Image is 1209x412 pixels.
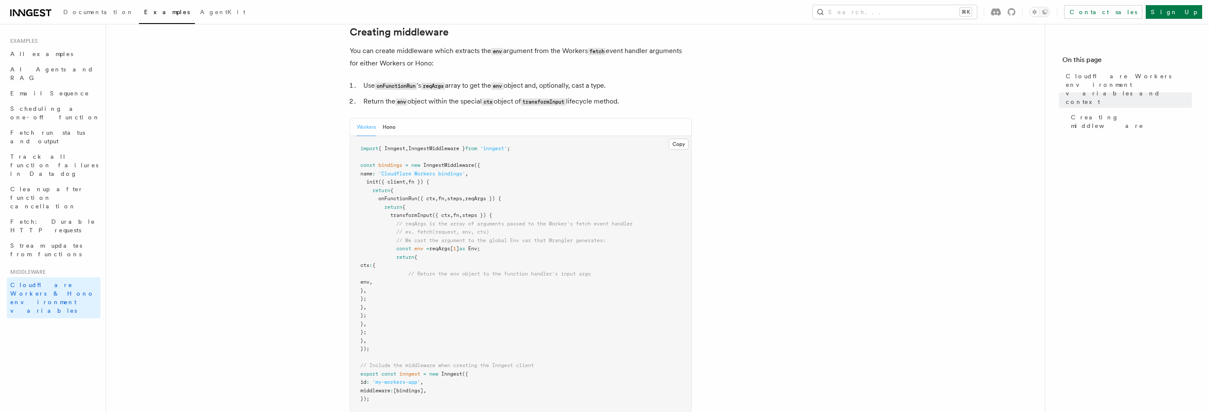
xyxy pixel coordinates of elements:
[378,162,402,168] span: bindings
[1071,113,1192,130] span: Creating middleware
[383,119,395,136] button: Hono
[421,83,445,90] code: reqArgs
[405,145,408,151] span: ,
[360,288,363,293] span: }
[7,86,100,101] a: Email Sequence
[441,371,462,377] span: Inngest
[588,48,606,55] code: fetch
[414,254,417,260] span: {
[63,9,134,15] span: Documentation
[465,196,501,202] span: reqArgs }) {
[10,242,82,258] span: Stream updates from functions
[507,145,510,151] span: ;
[453,212,459,218] span: fn
[372,262,375,268] span: {
[456,246,459,252] span: ]
[360,321,363,327] span: }
[360,371,378,377] span: export
[363,304,366,310] span: ,
[408,179,429,185] span: fn }) {
[10,218,95,234] span: Fetch: Durable HTTP requests
[408,145,465,151] span: InngestMiddleware }
[381,371,396,377] span: const
[960,8,972,16] kbd: ⌘K
[58,3,139,23] a: Documentation
[378,171,465,177] span: 'Cloudflare Workers bindings'
[360,338,363,344] span: }
[366,379,369,385] span: :
[465,171,468,177] span: ,
[10,186,83,210] span: Cleanup after function cancellation
[1062,55,1192,68] h4: On this page
[408,271,591,277] span: // Return the env object to the function handler's input args
[423,162,474,168] span: InngestMiddleware
[396,237,606,243] span: // We cast the argument to the global Env var that Wrangler generates:
[378,145,405,151] span: { Inngest
[7,149,100,181] a: Track all function failures in Datadog
[417,196,435,202] span: ({ ctx
[357,119,376,136] button: Workers
[10,282,94,314] span: Cloudflare Workers & Hono environment variables
[423,388,426,394] span: ,
[350,26,448,38] a: Creating middleware
[363,321,366,327] span: ,
[360,304,363,310] span: }
[396,246,411,252] span: const
[360,329,366,335] span: };
[360,171,372,177] span: name
[7,38,38,44] span: Examples
[477,246,480,252] span: ;
[1064,5,1142,19] a: Contact sales
[360,379,366,385] span: id
[462,212,492,218] span: steps }) {
[420,379,423,385] span: ,
[10,153,98,177] span: Track all function failures in Datadog
[396,229,489,235] span: // ex. fetch(request, env, ctx)
[360,145,378,151] span: import
[384,204,402,210] span: return
[366,179,378,185] span: init
[7,214,100,238] a: Fetch: Durable HTTP requests
[378,196,417,202] span: onFunctionRun
[7,277,100,318] a: Cloudflare Workers & Hono environment variables
[447,196,462,202] span: steps
[372,171,375,177] span: :
[482,98,494,106] code: ctx
[459,246,465,252] span: as
[1067,110,1192,133] a: Creating middleware
[405,179,408,185] span: ,
[462,371,468,377] span: ({
[360,362,534,368] span: // Include the middleware when creating the Inngest client
[7,62,100,86] a: AI Agents and RAG
[372,187,390,193] span: return
[7,181,100,214] a: Cleanup after function cancellation
[144,9,190,15] span: Examples
[7,238,100,262] a: Stream updates from functions
[139,3,195,24] a: Examples
[369,279,372,285] span: ,
[399,371,420,377] span: inngest
[491,83,503,90] code: env
[491,48,503,55] code: env
[361,95,692,108] li: Return the object within the special object of lifecycle method.
[396,221,633,227] span: // reqArgs is the array of arguments passed to the Worker's fetch event handler
[444,196,447,202] span: ,
[468,246,477,252] span: Env
[669,139,689,150] button: Copy
[10,90,89,97] span: Email Sequence
[429,246,453,252] span: reqArgs[
[360,262,369,268] span: ctx
[393,388,423,394] span: [bindings]
[363,338,366,344] span: ,
[521,98,566,106] code: transformInput
[390,187,393,193] span: {
[1029,7,1050,17] button: Toggle dark mode
[429,371,438,377] span: new
[402,204,405,210] span: {
[10,66,94,81] span: AI Agents and RAG
[360,279,369,285] span: env
[200,9,245,15] span: AgentKit
[1066,72,1192,106] span: Cloudflare Workers environment variables and context
[813,5,977,19] button: Search...⌘K
[10,129,85,145] span: Fetch run status and output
